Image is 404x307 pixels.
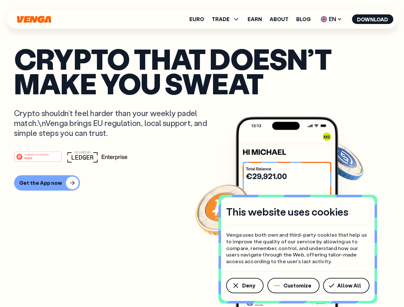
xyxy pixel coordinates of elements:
div: Get the App now [19,180,62,186]
p: Crypto that doesn’t make you sweat [14,46,390,95]
span: EN [318,14,344,24]
a: Blog [296,17,311,22]
p: Crypto shouldn’t feel harder than your weekly padel match.\nVenga brings EU regulation, local sup... [14,108,216,138]
button: Download [352,14,393,24]
button: Get the App now [14,175,80,191]
img: USDC coin [319,138,365,184]
tspan: #1 PRODUCT OF THE MONTH [24,153,49,155]
a: Euro [189,17,204,22]
span: Allow All [337,283,361,288]
button: Deny [226,278,264,293]
span: Deny [242,283,255,288]
a: Get the App now [14,175,390,191]
button: Allow All [323,278,369,293]
img: Bitcoin [194,181,252,238]
button: Customize [267,278,320,293]
span: TRADE [212,15,240,23]
img: flag-uk [321,16,327,22]
span: Customize [283,283,311,288]
p: Venga uses both own and third-party cookies that help us to improve the quality of our service by... [226,232,369,265]
tspan: Web3 [24,156,32,160]
a: Earn [248,17,262,22]
h4: This website uses cookies [226,205,348,218]
svg: Home [16,16,52,23]
a: #1 PRODUCT OF THE MONTHWeb3 [14,155,62,163]
span: TRADE [212,17,230,22]
a: About [270,17,289,22]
